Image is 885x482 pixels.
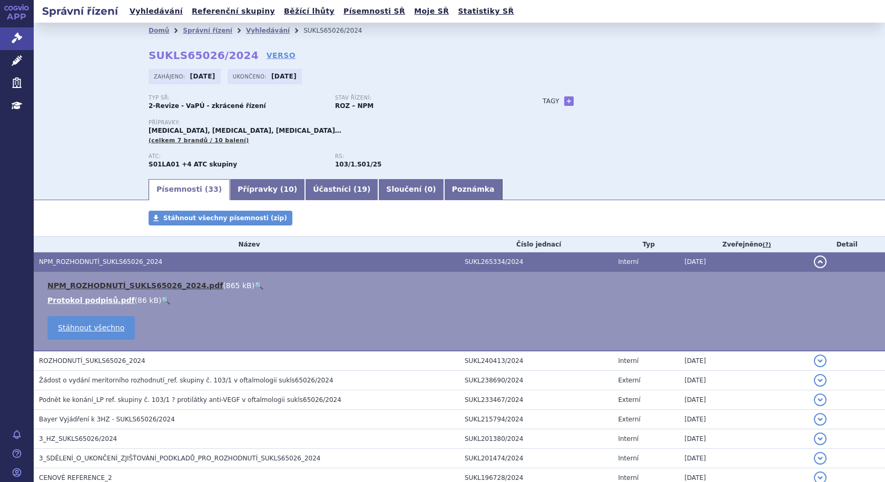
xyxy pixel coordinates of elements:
[335,95,511,101] p: Stav řízení:
[814,413,827,426] button: detail
[47,281,223,290] a: NPM_ROZHODNUTÍ_SUKLS65026_2024.pdf
[679,351,809,371] td: [DATE]
[679,429,809,449] td: [DATE]
[543,95,559,107] h3: Tagy
[208,185,218,193] span: 33
[182,161,237,168] strong: +4 ATC skupiny
[149,161,180,168] strong: VERTEPORFIN
[335,153,522,169] div: ,
[163,214,287,222] span: Stáhnout všechny písemnosti (zip)
[149,137,249,144] span: (celkem 7 brandů / 10 balení)
[814,374,827,387] button: detail
[459,237,613,252] th: Číslo jednací
[39,435,117,442] span: 3_HZ_SUKLS65026/2024
[149,153,324,160] p: ATC:
[459,252,613,272] td: SUKL265334/2024
[459,449,613,468] td: SUKL201474/2024
[281,4,338,18] a: Běžící lhůty
[618,435,638,442] span: Interní
[459,351,613,371] td: SUKL240413/2024
[34,237,459,252] th: Název
[154,72,187,81] span: Zahájeno:
[190,73,215,80] strong: [DATE]
[137,296,159,304] span: 86 kB
[39,396,341,404] span: Podnět ke konání_LP ref. skupiny č. 103/1 ? protilátky anti-VEGF v oftalmologii sukls65026/2024
[814,355,827,367] button: detail
[459,429,613,449] td: SUKL201380/2024
[39,474,112,481] span: CENOVÉ REFERENCE_2
[814,394,827,406] button: detail
[618,474,638,481] span: Interní
[613,237,679,252] th: Typ
[34,4,126,18] h2: Správní řízení
[679,252,809,272] td: [DATE]
[357,185,367,193] span: 19
[149,127,341,134] span: [MEDICAL_DATA], [MEDICAL_DATA], [MEDICAL_DATA]…
[233,72,269,81] span: Ukončeno:
[39,455,320,462] span: 3_SDĚLENÍ_O_UKONČENÍ_ZJIŠŤOVÁNÍ_PODKLADŮ_PRO_ROZHODNUTÍ_SUKLS65026_2024
[411,4,452,18] a: Moje SŘ
[305,179,378,200] a: Účastníci (19)
[149,95,324,101] p: Typ SŘ:
[679,237,809,252] th: Zveřejněno
[47,295,874,306] li: ( )
[335,102,373,110] strong: ROZ – NPM
[378,179,444,200] a: Sloučení (0)
[47,296,135,304] a: Protokol podpisů.pdf
[335,153,511,160] p: RS:
[618,416,640,423] span: Externí
[39,357,145,365] span: ROZHODNUTÍ_SUKLS65026_2024
[814,452,827,465] button: detail
[226,281,252,290] span: 865 kB
[618,357,638,365] span: Interní
[39,377,333,384] span: Žádost o vydání meritorního rozhodnutí_ref. skupiny č. 103/1 v oftalmologii sukls65026/2024
[267,50,296,61] a: VERSO
[149,27,169,34] a: Domů
[564,96,574,106] a: +
[357,161,381,168] strong: aflibercept
[679,371,809,390] td: [DATE]
[183,27,232,34] a: Správní řízení
[149,102,266,110] strong: 2-Revize - VaPÚ - zkrácené řízení
[459,390,613,410] td: SUKL233467/2024
[618,455,638,462] span: Interní
[189,4,278,18] a: Referenční skupiny
[149,179,230,200] a: Písemnosti (33)
[763,241,771,249] abbr: (?)
[679,449,809,468] td: [DATE]
[618,377,640,384] span: Externí
[246,27,290,34] a: Vyhledávání
[47,280,874,291] li: ( )
[428,185,433,193] span: 0
[459,371,613,390] td: SUKL238690/2024
[340,4,408,18] a: Písemnosti SŘ
[149,49,259,62] strong: SUKLS65026/2024
[814,432,827,445] button: detail
[39,258,162,265] span: NPM_ROZHODNUTÍ_SUKLS65026_2024
[39,416,175,423] span: Bayer Vyjádření k 3HZ - SUKLS65026/2024
[618,258,638,265] span: Interní
[455,4,517,18] a: Statistiky SŘ
[618,396,640,404] span: Externí
[679,390,809,410] td: [DATE]
[283,185,293,193] span: 10
[335,161,355,168] strong: látky k terapii věkem podmíněné makulární degenerace, lok.
[809,237,885,252] th: Detail
[230,179,305,200] a: Přípravky (10)
[149,120,522,126] p: Přípravky:
[814,255,827,268] button: detail
[679,410,809,429] td: [DATE]
[459,410,613,429] td: SUKL215794/2024
[271,73,297,80] strong: [DATE]
[303,23,376,38] li: SUKLS65026/2024
[254,281,263,290] a: 🔍
[126,4,186,18] a: Vyhledávání
[47,316,135,340] a: Stáhnout všechno
[149,211,292,225] a: Stáhnout všechny písemnosti (zip)
[444,179,503,200] a: Poznámka
[161,296,170,304] a: 🔍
